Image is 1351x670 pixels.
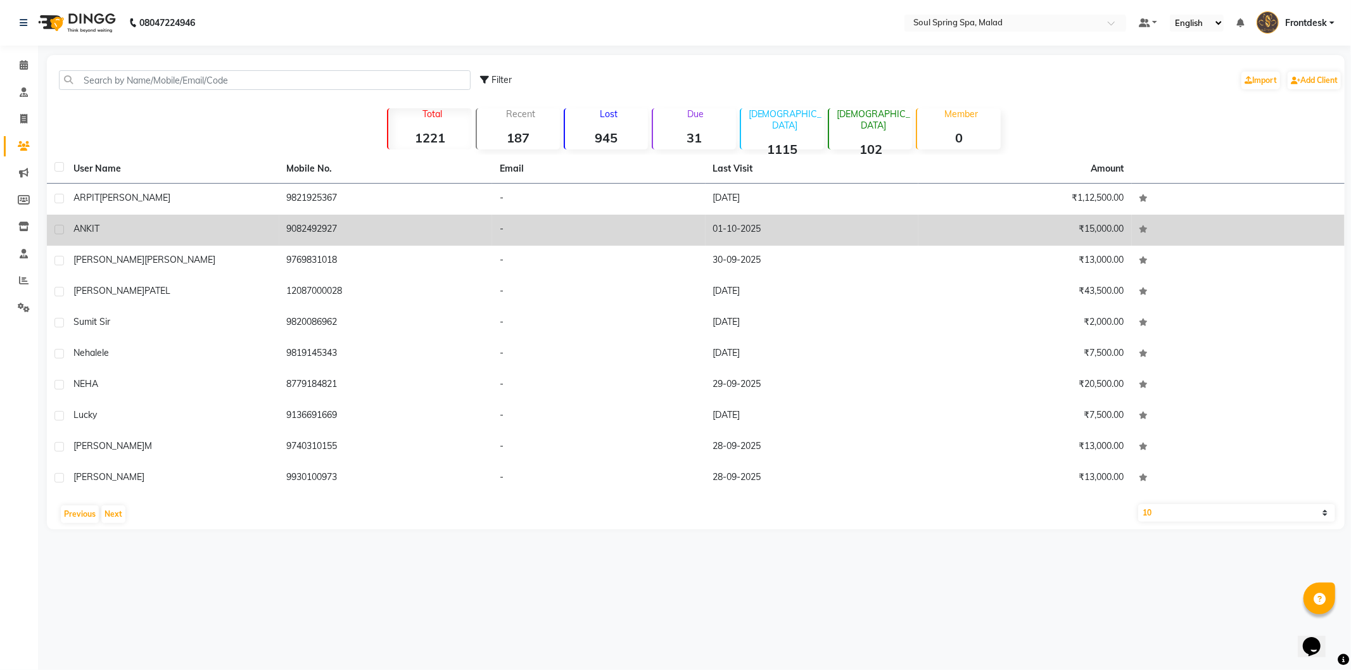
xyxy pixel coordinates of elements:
[73,223,99,234] span: ANKIT
[492,184,706,215] td: -
[61,505,99,523] button: Previous
[279,432,493,463] td: 9740310155
[279,463,493,494] td: 9930100973
[388,130,471,146] strong: 1221
[482,108,560,120] p: Recent
[279,155,493,184] th: Mobile No.
[73,316,110,327] span: sumit sir
[1084,155,1132,183] th: Amount
[918,339,1132,370] td: ₹7,500.00
[492,155,706,184] th: Email
[922,108,1000,120] p: Member
[918,308,1132,339] td: ₹2,000.00
[706,308,919,339] td: [DATE]
[653,130,736,146] strong: 31
[706,215,919,246] td: 01-10-2025
[492,463,706,494] td: -
[656,108,736,120] p: Due
[492,74,512,85] span: Filter
[1241,72,1280,89] a: Import
[1285,16,1327,30] span: Frontdesk
[492,246,706,277] td: -
[706,155,919,184] th: Last Visit
[834,108,912,131] p: [DEMOGRAPHIC_DATA]
[73,347,95,358] span: neha
[144,254,215,265] span: [PERSON_NAME]
[73,192,99,203] span: ARPIT
[73,254,144,265] span: [PERSON_NAME]
[918,432,1132,463] td: ₹13,000.00
[918,184,1132,215] td: ₹1,12,500.00
[918,246,1132,277] td: ₹13,000.00
[918,463,1132,494] td: ₹13,000.00
[706,184,919,215] td: [DATE]
[59,70,471,90] input: Search by Name/Mobile/Email/Code
[829,141,912,157] strong: 102
[73,409,97,420] span: lucky
[918,401,1132,432] td: ₹7,500.00
[492,370,706,401] td: -
[918,370,1132,401] td: ₹20,500.00
[279,277,493,308] td: 12087000028
[279,339,493,370] td: 9819145343
[565,130,648,146] strong: 945
[706,463,919,494] td: 28-09-2025
[279,184,493,215] td: 9821925367
[99,192,170,203] span: [PERSON_NAME]
[706,277,919,308] td: [DATE]
[570,108,648,120] p: Lost
[741,141,824,157] strong: 1115
[492,215,706,246] td: -
[66,155,279,184] th: User Name
[1257,11,1279,34] img: Frontdesk
[95,347,109,358] span: lele
[393,108,471,120] p: Total
[1288,72,1341,89] a: Add Client
[73,285,144,296] span: [PERSON_NAME]
[706,370,919,401] td: 29-09-2025
[917,130,1000,146] strong: 0
[746,108,824,131] p: [DEMOGRAPHIC_DATA]
[706,432,919,463] td: 28-09-2025
[101,505,125,523] button: Next
[477,130,560,146] strong: 187
[492,432,706,463] td: -
[73,440,144,452] span: [PERSON_NAME]
[279,215,493,246] td: 9082492927
[279,370,493,401] td: 8779184821
[279,308,493,339] td: 9820086962
[706,401,919,432] td: [DATE]
[144,440,152,452] span: M
[139,5,195,41] b: 08047224946
[1298,619,1338,657] iframe: chat widget
[73,471,144,483] span: [PERSON_NAME]
[32,5,119,41] img: logo
[492,339,706,370] td: -
[918,277,1132,308] td: ₹43,500.00
[492,308,706,339] td: -
[279,246,493,277] td: 9769831018
[706,246,919,277] td: 30-09-2025
[144,285,170,296] span: PATEL
[279,401,493,432] td: 9136691669
[492,401,706,432] td: -
[918,215,1132,246] td: ₹15,000.00
[706,339,919,370] td: [DATE]
[492,277,706,308] td: -
[73,378,98,389] span: NEHA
